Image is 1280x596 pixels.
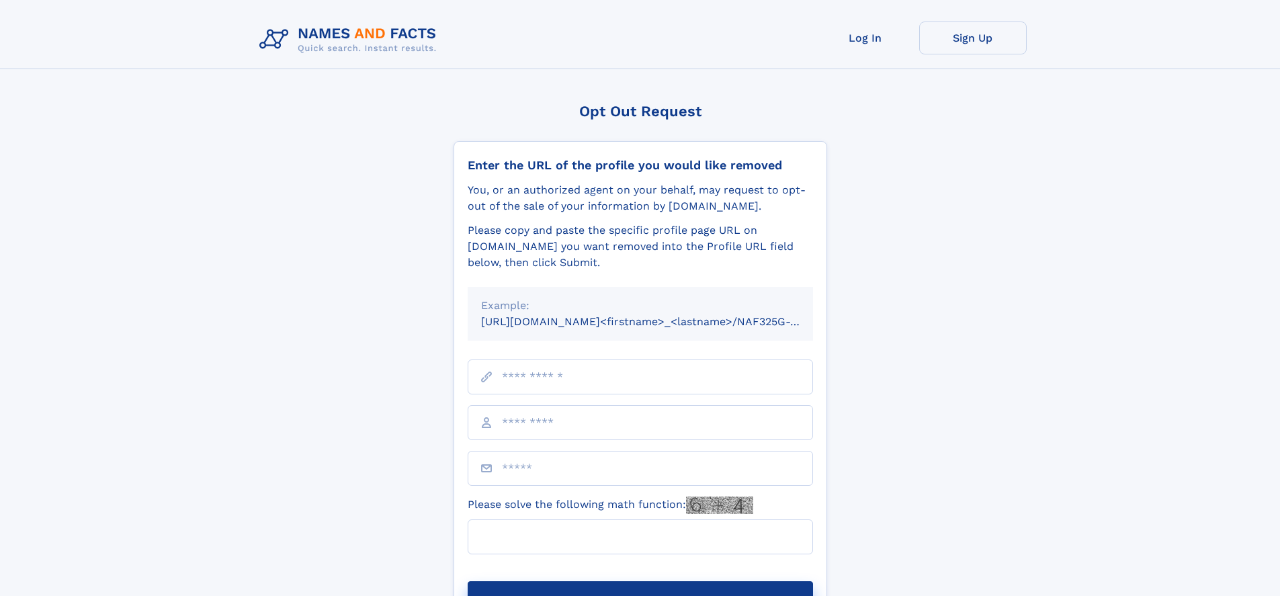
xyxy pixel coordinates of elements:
[454,103,827,120] div: Opt Out Request
[812,22,919,54] a: Log In
[468,222,813,271] div: Please copy and paste the specific profile page URL on [DOMAIN_NAME] you want removed into the Pr...
[919,22,1027,54] a: Sign Up
[468,497,753,514] label: Please solve the following math function:
[468,182,813,214] div: You, or an authorized agent on your behalf, may request to opt-out of the sale of your informatio...
[254,22,447,58] img: Logo Names and Facts
[481,315,839,328] small: [URL][DOMAIN_NAME]<firstname>_<lastname>/NAF325G-xxxxxxxx
[468,158,813,173] div: Enter the URL of the profile you would like removed
[481,298,800,314] div: Example:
